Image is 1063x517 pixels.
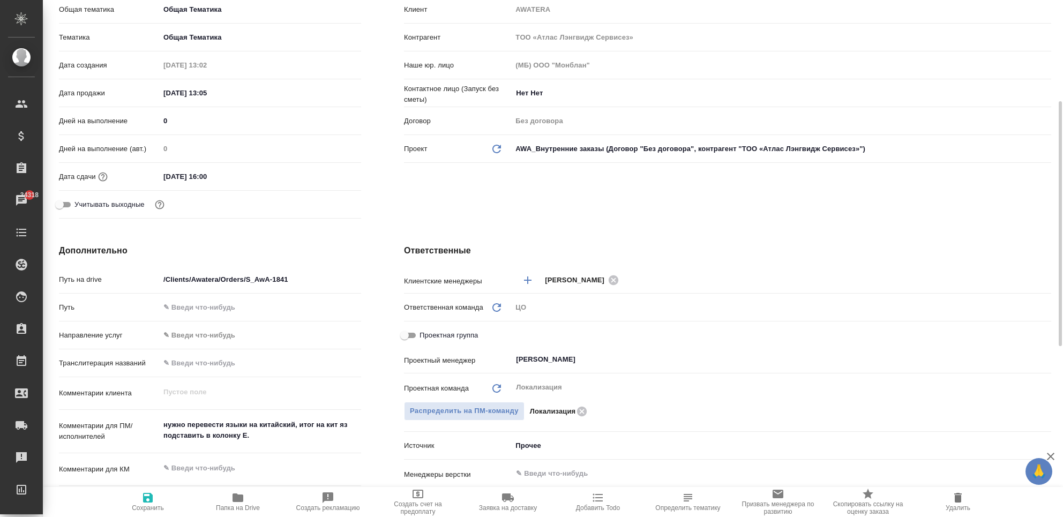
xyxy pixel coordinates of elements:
span: Учитывать выходные [74,199,145,210]
button: Сохранить [103,487,193,517]
input: ✎ Введи что-нибудь [160,169,253,184]
span: Проектная группа [420,330,478,341]
div: Общая Тематика [160,1,361,19]
span: 34318 [14,190,45,200]
p: Дата сдачи [59,171,96,182]
input: Пустое поле [512,113,1051,129]
p: Локализация [530,406,575,417]
button: Open [1045,279,1047,281]
input: ✎ Введи что-нибудь [515,467,1012,480]
textarea: нужно перевести языки на китайский, итог на кит яз подставить в колонку E. [160,416,361,445]
p: Источник [404,440,512,451]
button: Open [1045,358,1047,361]
button: Создать рекламацию [283,487,373,517]
span: В заказе уже есть ответственный ПМ или ПМ группа [404,402,525,421]
button: Удалить [913,487,1003,517]
span: Распределить на ПМ-команду [410,405,519,417]
p: Путь [59,302,160,313]
span: Создать счет на предоплату [379,500,456,515]
a: 34318 [3,187,40,214]
p: Направление услуг [59,330,160,341]
p: Контрагент [404,32,512,43]
span: Заявка на доставку [479,504,537,512]
p: Менеджеры верстки [404,469,512,480]
button: Если добавить услуги и заполнить их объемом, то дата рассчитается автоматически [96,170,110,184]
input: Пустое поле [512,2,1051,17]
div: ✎ Введи что-нибудь [160,326,361,344]
span: Определить тематику [655,504,720,512]
h4: Ответственные [404,244,1051,257]
p: Дата создания [59,60,160,71]
p: Наше юр. лицо [404,60,512,71]
span: Призвать менеджера по развитию [739,500,817,515]
span: Сохранить [132,504,164,512]
button: Создать счет на предоплату [373,487,463,517]
input: Пустое поле [160,141,361,156]
input: ✎ Введи что-нибудь [160,113,361,129]
input: Пустое поле [512,29,1051,45]
div: AWA_Внутренние заказы (Договор "Без договора", контрагент "TОО «Атлас Лэнгвидж Сервисез»") [512,140,1051,158]
input: Пустое поле [160,57,253,73]
div: Общая Тематика [160,28,361,47]
h4: Дополнительно [59,244,361,257]
div: ЦО [512,298,1051,317]
p: Комментарии для КМ [59,464,160,475]
p: Комментарии для ПМ/исполнителей [59,421,160,442]
input: ✎ Введи что-нибудь [160,355,361,371]
div: Прочее [512,437,1051,455]
p: Транслитерация названий [59,358,160,369]
button: Скопировать ссылку на оценку заказа [823,487,913,517]
p: Ответственная команда [404,302,483,313]
p: Проектный менеджер [404,355,512,366]
input: Пустое поле [512,57,1051,73]
input: ✎ Введи что-нибудь [160,85,253,101]
button: Заявка на доставку [463,487,553,517]
span: Папка на Drive [216,504,260,512]
p: Договор [404,116,512,126]
p: Дата продажи [59,88,160,99]
button: Open [1045,92,1047,94]
button: Выбери, если сб и вс нужно считать рабочими днями для выполнения заказа. [153,198,167,212]
button: 🙏 [1025,458,1052,485]
div: [PERSON_NAME] [545,273,622,287]
p: Общая тематика [59,4,160,15]
p: Контактное лицо (Запуск без сметы) [404,84,512,105]
span: Скопировать ссылку на оценку заказа [829,500,907,515]
button: Папка на Drive [193,487,283,517]
p: Проектная команда [404,383,469,394]
span: Удалить [946,504,970,512]
button: Призвать менеджера по развитию [733,487,823,517]
span: 🙏 [1030,460,1048,483]
span: Создать рекламацию [296,504,360,512]
span: Добавить Todo [576,504,620,512]
p: Дней на выполнение (авт.) [59,144,160,154]
p: Дней на выполнение [59,116,160,126]
p: Путь на drive [59,274,160,285]
div: ✎ Введи что-нибудь [163,330,348,341]
span: [PERSON_NAME] [545,275,611,286]
button: Распределить на ПМ-команду [404,402,525,421]
p: Клиентские менеджеры [404,276,512,287]
p: Клиент [404,4,512,15]
input: ✎ Введи что-нибудь [160,272,361,287]
button: Добавить Todo [553,487,643,517]
p: Комментарии клиента [59,388,160,399]
input: ✎ Введи что-нибудь [160,299,361,315]
p: Тематика [59,32,160,43]
button: Добавить менеджера [515,267,541,293]
p: Проект [404,144,428,154]
button: Определить тематику [643,487,733,517]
